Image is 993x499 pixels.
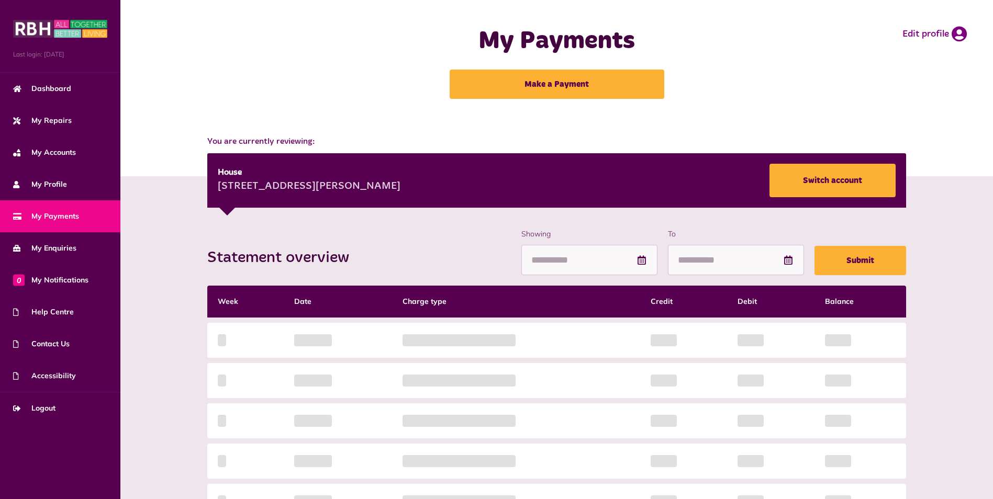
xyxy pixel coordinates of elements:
h1: My Payments [349,26,765,56]
a: Switch account [769,164,896,197]
span: My Accounts [13,147,76,158]
span: Help Centre [13,307,74,317]
span: 0 [13,274,25,286]
span: My Payments [13,211,79,222]
div: House [218,166,400,179]
a: Edit profile [902,26,967,42]
a: Make a Payment [450,70,664,99]
span: My Repairs [13,115,72,126]
span: Accessibility [13,370,76,381]
span: My Notifications [13,275,88,286]
div: [STREET_ADDRESS][PERSON_NAME] [218,179,400,195]
span: Dashboard [13,83,71,94]
span: Last login: [DATE] [13,50,107,59]
span: You are currently reviewing: [207,135,907,148]
span: My Profile [13,179,67,190]
img: MyRBH [13,18,107,39]
span: Logout [13,403,55,414]
span: Contact Us [13,338,70,349]
span: My Enquiries [13,243,76,254]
